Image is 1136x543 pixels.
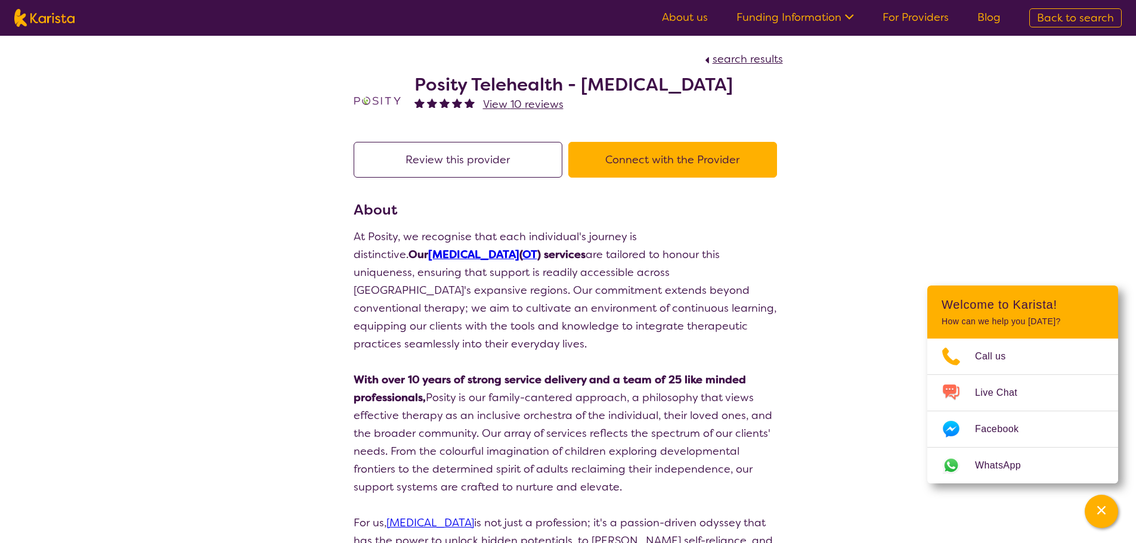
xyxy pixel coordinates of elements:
[975,457,1035,474] span: WhatsApp
[483,97,564,111] span: View 10 reviews
[354,228,783,353] p: At Posity, we recognise that each individual's journey is distinctive. are tailored to honour thi...
[883,10,949,24] a: For Providers
[713,52,783,66] span: search results
[927,448,1118,483] a: Web link opens in a new tab.
[942,317,1104,327] p: How can we help you [DATE]?
[736,10,854,24] a: Funding Information
[568,153,783,167] a: Connect with the Provider
[942,297,1104,312] h2: Welcome to Karista!
[439,98,450,108] img: fullstar
[483,95,564,113] a: View 10 reviews
[522,247,537,262] a: OT
[414,98,425,108] img: fullstar
[354,371,783,496] p: Posity is our family-cantered approach, a philosophy that views effective therapy as an inclusive...
[975,347,1020,365] span: Call us
[427,98,437,108] img: fullstar
[977,10,1001,24] a: Blog
[1029,8,1122,27] a: Back to search
[408,247,586,262] strong: Our ( ) services
[354,77,401,125] img: t1bslo80pcylnzwjhndq.png
[975,420,1033,438] span: Facebook
[1037,11,1114,25] span: Back to search
[354,199,783,221] h3: About
[414,74,733,95] h2: Posity Telehealth - [MEDICAL_DATA]
[927,339,1118,483] ul: Choose channel
[975,384,1032,402] span: Live Chat
[354,373,746,405] strong: With over 10 years of strong service delivery and a team of 25 like minded professionals,
[927,286,1118,483] div: Channel Menu
[386,516,474,530] a: [MEDICAL_DATA]
[465,98,475,108] img: fullstar
[702,52,783,66] a: search results
[14,9,75,27] img: Karista logo
[568,142,777,178] button: Connect with the Provider
[452,98,462,108] img: fullstar
[354,142,562,178] button: Review this provider
[428,247,519,262] a: [MEDICAL_DATA]
[662,10,708,24] a: About us
[1085,495,1118,528] button: Channel Menu
[354,153,568,167] a: Review this provider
